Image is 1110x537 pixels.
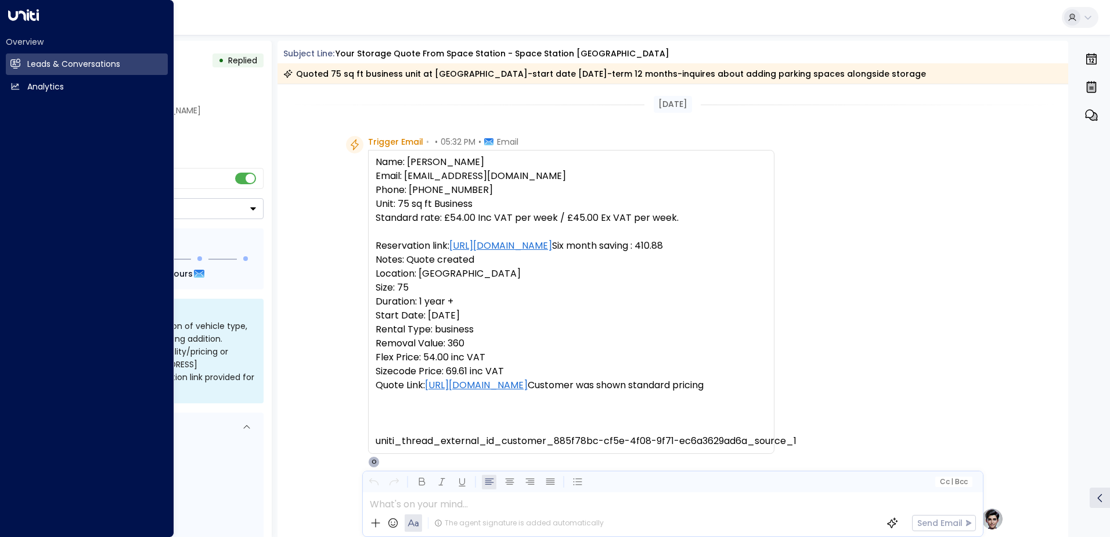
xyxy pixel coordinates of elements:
[981,507,1004,531] img: profile-logo.png
[57,267,254,280] div: Next Follow Up:
[6,53,168,75] a: Leads & Conversations
[951,478,953,486] span: |
[27,58,120,70] h2: Leads & Conversations
[376,155,767,448] pre: Name: [PERSON_NAME] Email: [EMAIL_ADDRESS][DOMAIN_NAME] Phone: [PHONE_NUMBER] Unit: 75 sq ft Busi...
[366,475,381,489] button: Undo
[368,456,380,468] div: O
[283,48,334,59] span: Subject Line:
[117,267,193,280] span: In about 23 hours
[57,238,254,250] div: Follow Up Sequence
[368,136,423,148] span: Trigger Email
[935,477,972,488] button: Cc|Bcc
[449,239,552,253] a: [URL][DOMAIN_NAME]
[6,36,168,48] h2: Overview
[497,136,518,148] span: Email
[6,76,168,98] a: Analytics
[654,96,692,113] div: [DATE]
[228,55,257,66] span: Replied
[27,81,64,93] h2: Analytics
[218,50,224,71] div: •
[939,478,967,486] span: Cc Bcc
[434,518,604,528] div: The agent signature is added automatically
[283,68,926,80] div: Quoted 75 sq ft business unit at [GEOGRAPHIC_DATA]-start date [DATE]-term 12 months-inquires abou...
[425,378,528,392] a: [URL][DOMAIN_NAME]
[387,475,401,489] button: Redo
[441,136,475,148] span: 05:32 PM
[435,136,438,148] span: •
[426,136,429,148] span: •
[336,48,669,60] div: Your storage quote from Space Station - Space Station [GEOGRAPHIC_DATA]
[478,136,481,148] span: •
